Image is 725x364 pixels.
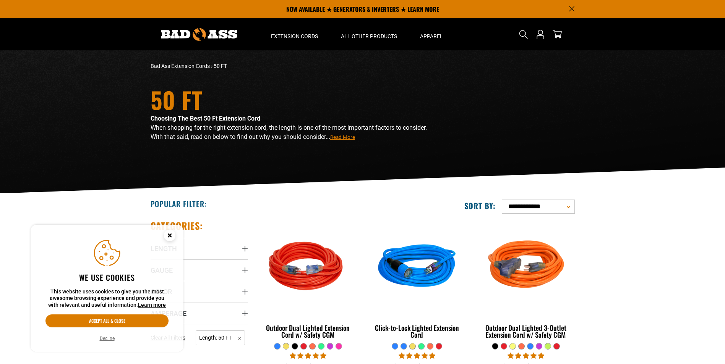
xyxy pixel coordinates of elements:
h2: We use cookies [45,272,169,282]
summary: Color [151,281,248,302]
label: Sort by: [464,201,496,211]
span: 4.81 stars [290,352,326,359]
span: Read More [330,134,355,140]
span: Apparel [420,33,443,40]
p: This website uses cookies to give you the most awesome browsing experience and provide you with r... [45,288,169,309]
div: Click-to-Lock Lighted Extension Cord [368,324,465,338]
button: Accept all & close [45,314,169,327]
summary: Gauge [151,259,248,281]
nav: breadcrumbs [151,62,430,70]
p: When shopping for the right extension cord, the length is one of the most important factors to co... [151,123,430,142]
summary: Extension Cords [260,18,329,50]
span: Length: 50 FT [196,330,245,345]
strong: Choosing The Best 50 Ft Extension Cord [151,115,260,122]
img: blue [369,224,465,311]
img: Bad Ass Extension Cords [161,28,237,41]
aside: Cookie Consent [31,225,183,352]
span: 50 FT [214,63,227,69]
span: Extension Cords [271,33,318,40]
h1: 50 FT [151,88,430,111]
a: Length: 50 FT [196,334,245,341]
h2: Popular Filter: [151,199,207,209]
img: Red [260,224,356,311]
summary: Length [151,238,248,259]
span: 4.80 stars [508,352,544,359]
summary: All Other Products [329,18,409,50]
a: orange Outdoor Dual Lighted 3-Outlet Extension Cord w/ Safety CGM [477,220,574,343]
div: Outdoor Dual Lighted 3-Outlet Extension Cord w/ Safety CGM [477,324,574,338]
a: Learn more [138,302,166,308]
span: All Other Products [341,33,397,40]
button: Decline [97,335,117,342]
summary: Amperage [151,303,248,324]
summary: Search [517,28,530,40]
summary: Apparel [409,18,454,50]
a: blue Click-to-Lock Lighted Extension Cord [368,220,465,343]
div: Outdoor Dual Lighted Extension Cord w/ Safety CGM [260,324,357,338]
a: Red Outdoor Dual Lighted Extension Cord w/ Safety CGM [260,220,357,343]
img: orange [478,224,574,311]
h2: Categories: [151,220,203,232]
a: Bad Ass Extension Cords [151,63,210,69]
span: 4.87 stars [399,352,435,359]
span: › [211,63,212,69]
